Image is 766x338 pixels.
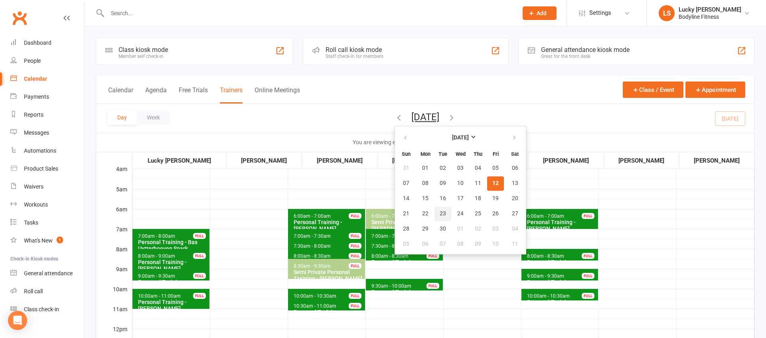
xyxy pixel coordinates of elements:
div: FULL [426,253,439,259]
span: 6:00am - 7:00am [371,213,409,219]
small: Wednesday [456,151,466,157]
span: 05 [492,165,499,171]
span: 03 [457,165,464,171]
div: Personal Training - [PERSON_NAME] [371,259,441,272]
div: 7am [96,225,132,245]
div: Lucky [PERSON_NAME] [679,6,741,13]
button: 05 [396,237,416,251]
a: Dashboard [10,34,84,52]
strong: [DATE] [452,135,469,141]
span: 16 [440,195,446,202]
span: 08 [422,180,428,187]
span: 07 [440,241,446,247]
div: Lucky [PERSON_NAME] [133,156,226,165]
div: FULL [193,253,206,259]
div: 9am [96,265,132,285]
span: 6:00am - 7:00am [527,213,565,219]
a: Messages [10,124,84,142]
span: 09 [440,180,446,187]
small: Sunday [402,151,411,157]
div: FULL [582,293,594,299]
button: 06 [417,237,434,251]
small: Tuesday [438,151,447,157]
span: 7:00am - 8:00am [138,233,176,239]
button: 30 [434,222,451,236]
div: Automations [24,147,56,154]
small: Friday [493,151,499,157]
div: FULL [582,213,594,219]
div: [PERSON_NAME] [227,156,301,165]
button: 24 [452,207,469,221]
div: Messages [24,129,49,136]
button: 07 [396,176,416,191]
button: 02 [434,161,451,175]
div: [PERSON_NAME] [604,156,679,165]
span: 15 [422,195,428,202]
div: Personal Training - [PERSON_NAME] [138,299,208,312]
span: 8:30am - 9:30am [293,263,331,269]
div: FULL [582,273,594,279]
span: 18 [475,195,481,202]
button: 31 [396,161,416,175]
button: 23 [434,207,451,221]
a: Class kiosk mode [10,300,84,318]
div: Semi Private Personal Training - [PERSON_NAME] & [PERSON_NAME] [293,269,363,288]
button: 09 [470,237,486,251]
span: 06 [512,165,518,171]
div: FULL [426,283,439,289]
span: 14 [403,195,409,202]
div: Calendar [24,76,47,82]
button: 26 [487,207,504,221]
button: Free Trials [179,86,208,103]
span: 29 [422,226,428,232]
span: 03 [492,226,499,232]
div: 8am [96,245,132,265]
div: FULL [582,253,594,259]
a: Clubworx [10,8,30,28]
div: 6am [96,205,132,225]
a: General attendance kiosk mode [10,264,84,282]
div: Tasks [24,219,38,226]
span: 1 [57,237,63,243]
button: 21 [396,207,416,221]
input: Search... [105,8,512,19]
strong: You are viewing events [353,139,409,145]
button: Calendar [108,86,133,103]
div: Reports [24,111,43,118]
span: 02 [475,226,481,232]
span: 08 [457,241,464,247]
span: 11 [475,180,481,187]
button: 01 [452,222,469,236]
div: FULL [193,273,206,279]
div: Personal Training - [PERSON_NAME] [527,219,597,232]
div: [PERSON_NAME] [378,156,452,165]
button: 01 [417,161,434,175]
div: [PERSON_NAME] [302,156,377,165]
button: [DATE] [411,111,439,123]
div: Personal Training - [PERSON_NAME] [138,259,208,272]
button: 04 [505,222,525,236]
button: 08 [452,237,469,251]
div: FULL [193,293,206,299]
button: 25 [470,207,486,221]
div: Personal Training - [PERSON_NAME] [138,279,208,292]
div: Class kiosk mode [118,46,168,54]
span: 01 [457,226,464,232]
button: Appointment [685,82,745,98]
div: Dashboard [24,40,51,46]
a: Payments [10,88,84,106]
div: Personal Training - Bas Uytterhoeven Spark [138,239,208,252]
div: 10am [96,285,132,305]
button: 08 [417,176,434,191]
button: 03 [487,222,504,236]
button: 22 [417,207,434,221]
span: 01 [422,165,428,171]
div: FULL [349,263,361,269]
button: 05 [487,161,504,175]
a: Waivers [10,178,84,196]
button: 06 [505,161,525,175]
div: Product Sales [24,165,58,172]
span: 7:00am - 7:30am [371,233,409,239]
div: FULL [349,213,361,219]
span: 05 [403,241,409,247]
